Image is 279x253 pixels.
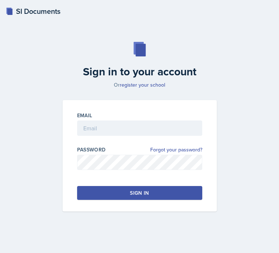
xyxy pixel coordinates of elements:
[77,112,92,119] label: Email
[77,120,202,136] input: Email
[150,146,202,154] a: Forgot your password?
[6,6,60,17] a: SI Documents
[58,65,221,78] h2: Sign in to your account
[77,146,106,153] label: Password
[77,186,202,200] button: Sign in
[58,81,221,88] p: Or
[120,81,165,88] a: register your school
[130,189,149,197] div: Sign in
